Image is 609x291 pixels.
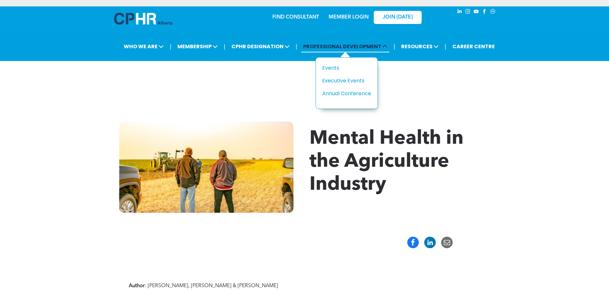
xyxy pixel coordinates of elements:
[114,13,172,25] img: A blue and white logo for cp alberta
[301,41,389,52] span: PROFESSIONAL DEVELOPMENT
[399,41,441,52] span: RESOURCES
[322,89,371,97] a: Annual Conference
[456,8,463,17] a: linkedin
[450,41,497,52] a: CAREER CENTRE
[374,11,422,24] a: JOIN [DATE]
[329,15,369,20] a: MEMBER LOGIN
[445,40,446,53] li: |
[176,41,220,52] span: MEMBERSHIP
[322,64,371,72] a: Events
[394,40,395,53] li: |
[489,8,496,17] a: Social network
[129,283,145,288] strong: Author
[473,8,480,17] a: youtube
[296,40,297,53] li: |
[465,8,472,17] a: instagram
[322,77,371,85] a: Executive Events
[309,129,464,195] span: Mental Health in the Agriculture Industry
[383,14,413,20] span: JOIN [DATE]
[322,77,366,85] div: Executive Events
[230,41,292,52] span: CPHR DESIGNATION
[170,40,171,53] li: |
[122,41,166,52] span: WHO WE ARE
[481,8,488,17] a: facebook
[322,64,366,72] div: Events
[272,15,319,20] a: FIND CONSULTANT
[145,283,278,288] span: : [PERSON_NAME], [PERSON_NAME] & [PERSON_NAME]
[224,40,225,53] li: |
[322,89,366,97] div: Annual Conference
